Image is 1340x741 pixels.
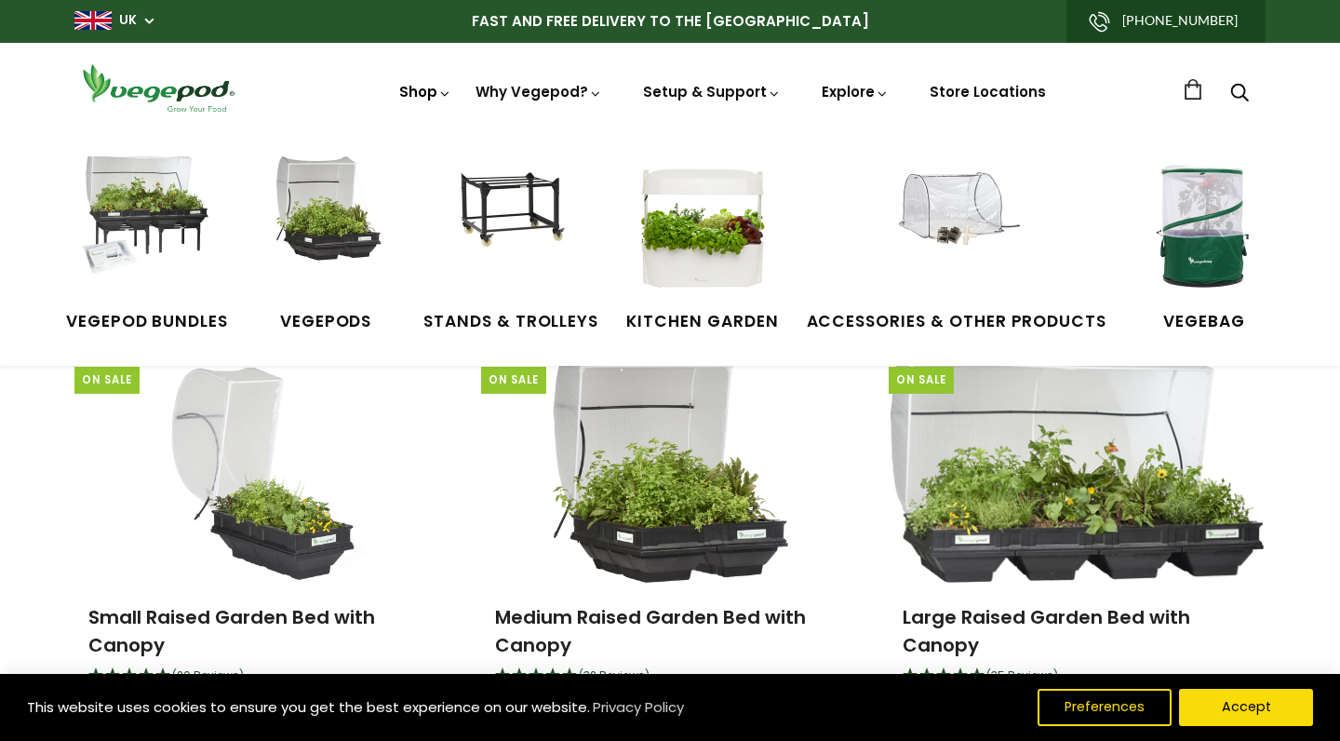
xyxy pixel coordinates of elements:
span: Kitchen Garden [626,310,778,334]
button: Accept [1179,689,1313,726]
a: Store Locations [930,82,1046,101]
img: Accessories & Other Products [887,156,1026,296]
a: UK [119,11,137,30]
span: 4.69 Stars - 35 Reviews [986,667,1058,683]
img: Vegepod [74,61,242,115]
a: Privacy Policy (opens in a new tab) [590,691,687,724]
a: VegeBag [1134,156,1274,333]
img: gb_large.png [74,11,112,30]
span: Accessories & Other Products [807,310,1107,334]
span: 4.75 Stars - 20 Reviews [172,667,244,683]
a: Shop [399,82,451,154]
img: Vegepod Bundles [77,156,217,296]
a: Vegepods [256,156,395,333]
a: Why Vegepod? [476,82,602,101]
img: Raised Garden Kits [256,156,395,296]
button: Preferences [1038,689,1172,726]
img: VegeBag [1134,156,1274,296]
a: Small Raised Garden Bed with Canopy [88,604,375,658]
img: Small Raised Garden Bed with Canopy [153,350,374,583]
a: Stands & Trolleys [423,156,598,333]
span: Stands & Trolleys [423,310,598,334]
div: 4.69 Stars - 35 Reviews [903,665,1252,689]
a: Setup & Support [643,82,781,101]
a: Accessories & Other Products [807,156,1107,333]
img: Large Raised Garden Bed with Canopy [891,350,1263,583]
a: Large Raised Garden Bed with Canopy [903,604,1190,658]
img: Kitchen Garden [633,156,772,296]
span: This website uses cookies to ensure you get the best experience on our website. [27,697,590,717]
a: Vegepod Bundles [66,156,228,333]
div: 4.75 Stars - 20 Reviews [88,665,437,689]
a: Search [1230,85,1249,104]
span: Vegepods [256,310,395,334]
img: Stands & Trolleys [441,156,581,296]
span: Vegepod Bundles [66,310,228,334]
div: 4.66 Stars - 32 Reviews [495,665,844,689]
a: Explore [822,82,889,101]
span: VegeBag [1134,310,1274,334]
a: Kitchen Garden [626,156,778,333]
a: Medium Raised Garden Bed with Canopy [495,604,806,658]
span: 4.66 Stars - 32 Reviews [579,667,650,683]
img: Medium Raised Garden Bed with Canopy [552,350,788,583]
